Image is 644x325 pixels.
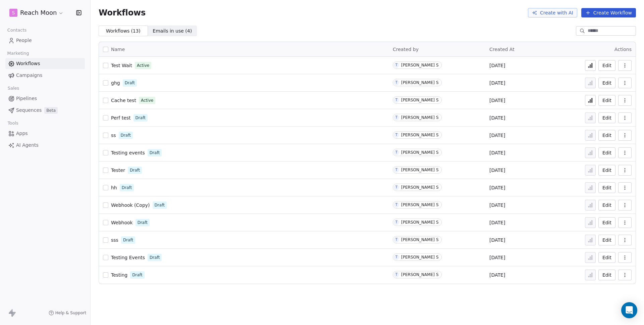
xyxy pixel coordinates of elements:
div: [PERSON_NAME] S [401,272,439,277]
span: Testing events [111,150,145,155]
div: [PERSON_NAME] S [401,63,439,67]
span: Workflows [16,60,40,67]
span: Campaigns [16,72,42,79]
span: Created by [393,47,419,52]
span: Webhook (Copy) [111,202,150,208]
a: People [5,35,85,46]
span: Draft [136,115,146,121]
a: Testing Events [111,254,145,261]
div: T [395,97,397,103]
button: Edit [598,112,615,123]
span: [DATE] [489,219,505,226]
div: [PERSON_NAME] S [401,255,439,260]
div: [PERSON_NAME] S [401,150,439,155]
span: Name [111,46,125,53]
a: sss [111,237,118,243]
a: ss [111,132,116,139]
span: ghg [111,80,120,86]
button: Edit [598,165,615,176]
div: T [395,80,397,85]
div: T [395,237,397,242]
span: [DATE] [489,272,505,278]
span: Beta [44,107,58,114]
div: T [395,167,397,173]
a: AI Agents [5,140,85,151]
div: [PERSON_NAME] S [401,80,439,85]
span: [DATE] [489,184,505,191]
button: Edit [598,235,615,245]
a: Tester [111,167,125,174]
a: Test Wait [111,62,132,69]
div: [PERSON_NAME] S [401,115,439,120]
div: [PERSON_NAME] S [401,98,439,102]
span: Active [137,62,149,68]
span: hh [111,185,117,190]
button: Create with AI [528,8,577,17]
button: Edit [598,60,615,71]
span: Actions [614,47,632,52]
span: Draft [138,220,148,226]
span: People [16,37,32,44]
a: Apps [5,128,85,139]
div: T [395,202,397,207]
div: T [395,272,397,277]
a: Testing events [111,149,145,156]
div: [PERSON_NAME] S [401,237,439,242]
a: Pipelines [5,93,85,104]
span: Contacts [4,25,30,35]
span: Draft [123,237,133,243]
button: Edit [598,147,615,158]
button: Edit [598,130,615,141]
span: Testing [111,272,127,278]
button: Edit [598,252,615,263]
span: [DATE] [489,254,505,261]
span: Webhook [111,220,133,225]
span: Workflows [99,8,146,17]
span: Draft [125,80,135,86]
span: [DATE] [489,97,505,104]
a: Campaigns [5,70,85,81]
button: Edit [598,217,615,228]
a: Perf test [111,114,131,121]
span: Reach Moon [20,8,57,17]
span: Perf test [111,115,131,121]
span: [DATE] [489,132,505,139]
span: AI Agents [16,142,39,149]
a: Workflows [5,58,85,69]
div: T [395,150,397,155]
span: [DATE] [489,167,505,174]
button: Edit [598,78,615,88]
span: S [12,9,15,16]
span: Draft [150,254,160,261]
span: Sales [5,83,22,93]
div: [PERSON_NAME] S [401,220,439,225]
span: Sequences [16,107,42,114]
button: Edit [598,182,615,193]
span: Created At [489,47,515,52]
a: Help & Support [49,310,86,316]
span: Draft [155,202,165,208]
div: T [395,115,397,120]
span: Test Wait [111,63,132,68]
a: Webhook [111,219,133,226]
span: [DATE] [489,237,505,243]
div: [PERSON_NAME] S [401,185,439,190]
div: Open Intercom Messenger [621,302,637,318]
div: T [395,185,397,190]
div: T [395,62,397,68]
a: Edit [598,270,615,280]
span: Marketing [4,48,32,58]
span: Tools [5,118,21,128]
button: Edit [598,200,615,211]
button: Edit [598,95,615,106]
